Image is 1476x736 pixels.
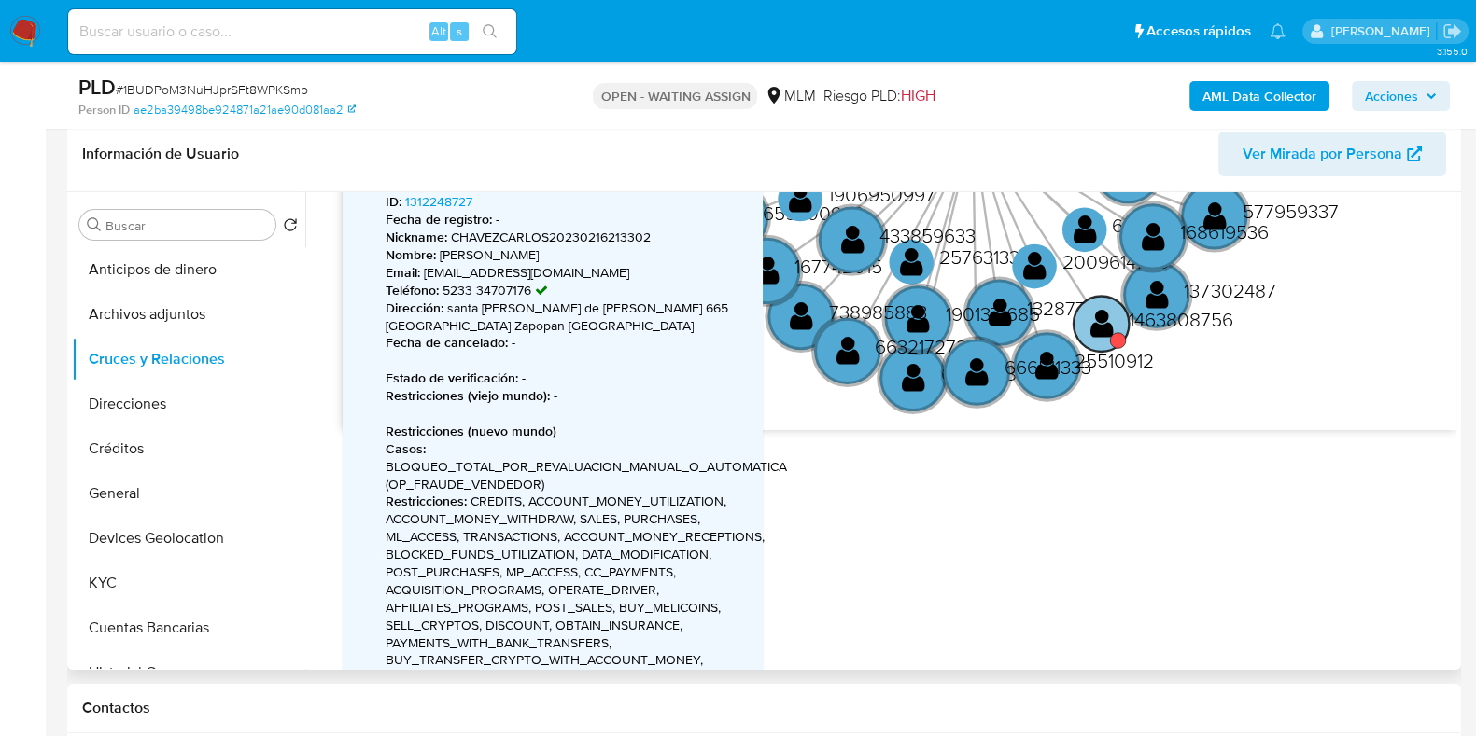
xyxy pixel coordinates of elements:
button: Ver Mirada por Persona [1218,132,1446,176]
h1: Contactos [82,699,1446,717]
b: PLD [78,72,116,102]
button: Cruces y Relaciones [72,337,305,382]
button: Acciones [1352,81,1450,111]
text:  [1090,308,1114,340]
b: Restricciones : [386,492,467,510]
span: Riesgo PLD: [822,86,935,106]
text: 659700993 [763,199,864,227]
text:  [989,297,1012,328]
text: 1906950997 [828,180,935,208]
text:  [840,224,864,256]
p: CHAVEZCARLOS20230216213302 [386,229,776,246]
text: 167742015 [794,251,882,279]
button: Volver al orden por defecto [283,217,298,238]
h1: Información de Usuario [82,145,239,163]
b: AML Data Collector [1202,81,1316,111]
b: Fecha de registro : [386,210,492,229]
b: Casos : [386,439,426,458]
b: Nombre : [386,245,436,264]
span: 3.155.0 [1436,44,1467,59]
text: 2576313370 [939,243,1042,271]
input: Buscar [105,217,268,234]
b: Nickname : [386,228,447,246]
a: 1312248727 [405,192,472,211]
p: - [386,334,776,352]
text:  [836,335,860,367]
div: MLM [765,86,815,106]
p: - [386,369,776,387]
b: Person ID [78,102,130,118]
text:  [1142,220,1165,252]
p: BLOQUEO_TOTAL_POR_REVALUACION_MANUAL_O_AUTOMATICA (OP_FRAUDE_VENDEDOR) [386,440,776,493]
text: 168619536 [1180,217,1269,245]
span: # 1BUDPoM3NuHJprSFt8WPKSmp [116,80,308,99]
button: Direcciones [72,382,305,426]
p: carlos.soto@mercadolibre.com.mx [1330,22,1436,40]
b: Email : [386,263,420,282]
text: 609884867 [1112,210,1212,238]
span: HIGH [900,85,935,106]
button: Archivos adjuntos [72,292,305,337]
p: [PERSON_NAME] [386,246,776,264]
text:  [1023,250,1047,282]
text: 577959337 [1242,197,1338,225]
text: 1901371685 [946,299,1040,327]
text:  [965,356,989,388]
text: 677425890 [940,358,1039,386]
a: Salir [1442,21,1462,41]
text: 433859633 [879,220,976,248]
text: 132877374 [1027,293,1117,321]
text:  [1035,349,1059,381]
text: 666511333 [1005,353,1091,381]
button: Anticipos de dinero [72,247,305,292]
text:  [1146,279,1169,311]
text:  [1074,214,1097,245]
p: [EMAIL_ADDRESS][DOMAIN_NAME] [386,264,776,282]
p: - [386,211,776,229]
b: Restricciones (nuevo mundo) [386,422,556,440]
text:  [790,300,813,332]
button: Cuentas Bancarias [72,605,305,650]
a: ae2ba39498be924871a21ae90d081aa2 [134,102,356,118]
button: Buscar [87,217,102,232]
p: santa [PERSON_NAME] de [PERSON_NAME] 665 [GEOGRAPHIC_DATA] Zapopan [GEOGRAPHIC_DATA] [386,299,776,335]
a: Notificaciones [1270,23,1286,39]
span: Acciones [1365,81,1418,111]
input: Buscar usuario o caso... [68,20,516,44]
p: 5233 34707176 [386,282,776,299]
text: 25510912 [1075,346,1154,374]
span: Accesos rápidos [1146,21,1251,41]
text:  [1203,200,1227,231]
text: 1463808756 [1129,304,1233,332]
b: Teléfono : [386,281,439,299]
text: 738985883 [829,297,927,325]
text:  [900,245,923,277]
b: Fecha de cancelado : [386,333,508,352]
button: search-icon [471,19,509,45]
button: Historial Casos [72,650,305,695]
button: KYC [72,561,305,605]
b: Restricciones (viejo mundo) : [386,386,550,405]
b: Dirección : [386,299,443,317]
span: s [457,22,462,40]
text: 663217272 [875,331,967,359]
button: Créditos [72,426,305,471]
text:  [789,183,812,215]
p: OPEN - WAITING ASSIGN [593,83,757,109]
text:  [902,362,925,394]
span: Ver Mirada por Persona [1243,132,1402,176]
b: Estado de verificación : [386,368,518,387]
p: - [386,387,776,405]
text: 137302487 [1184,275,1275,303]
button: Devices Geolocation [72,516,305,561]
text: 2009614756 [1062,247,1169,275]
button: AML Data Collector [1189,81,1329,111]
b: ID : [386,192,401,211]
button: General [72,471,305,516]
span: Alt [431,22,446,40]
